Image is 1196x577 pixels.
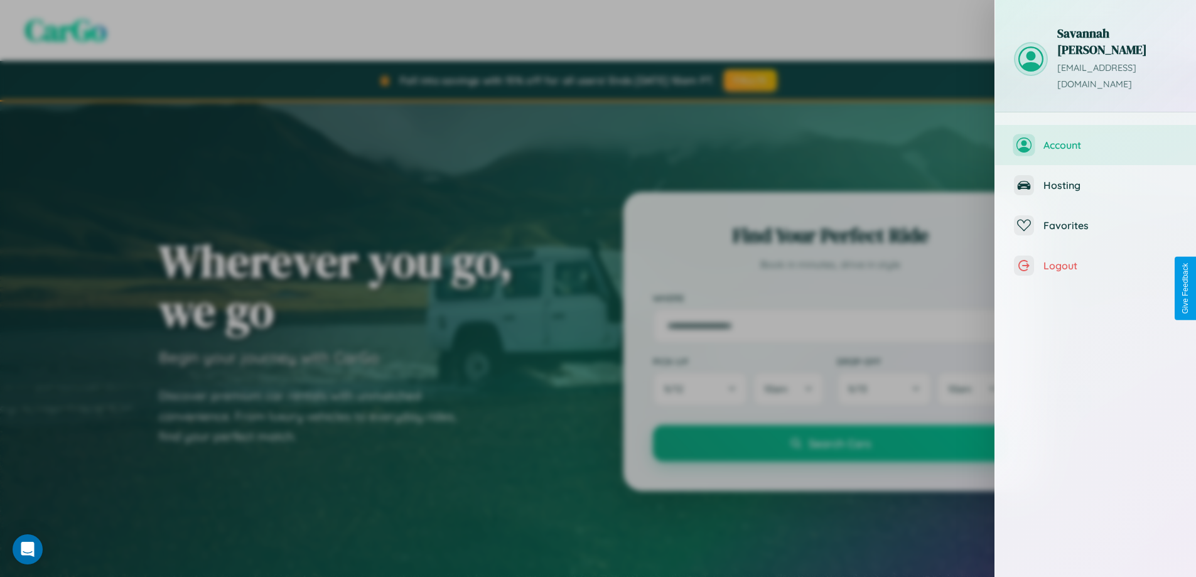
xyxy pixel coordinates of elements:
span: Hosting [1043,179,1177,191]
div: Open Intercom Messenger [13,534,43,564]
button: Hosting [995,165,1196,205]
button: Account [995,125,1196,165]
span: Account [1043,139,1177,151]
button: Logout [995,245,1196,286]
span: Logout [1043,259,1177,272]
p: [EMAIL_ADDRESS][DOMAIN_NAME] [1057,60,1177,93]
button: Favorites [995,205,1196,245]
div: Give Feedback [1181,263,1190,314]
span: Favorites [1043,219,1177,232]
h3: Savannah [PERSON_NAME] [1057,25,1177,58]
